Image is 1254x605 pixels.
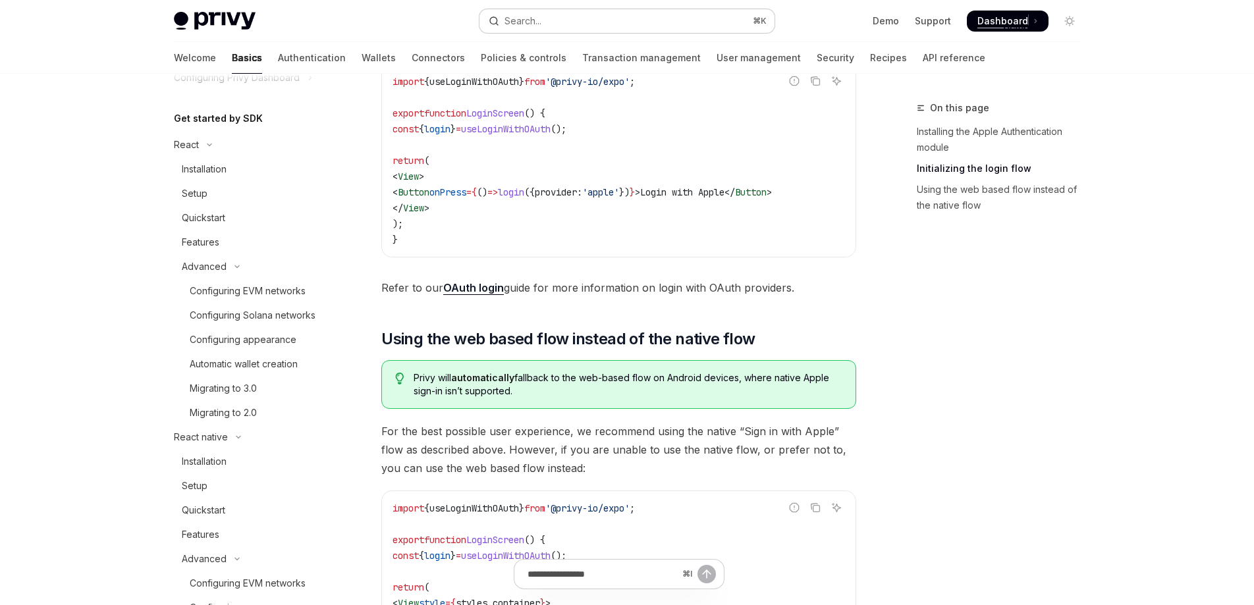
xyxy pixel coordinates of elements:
[174,137,199,153] div: React
[456,123,461,135] span: =
[163,133,332,157] button: Toggle React section
[461,123,551,135] span: useLoginWithOAuth
[1059,11,1080,32] button: Toggle dark mode
[163,230,332,254] a: Features
[528,560,677,589] input: Ask a question...
[190,575,306,591] div: Configuring EVM networks
[466,107,524,119] span: LoginScreen
[697,565,716,583] button: Send message
[873,14,899,28] a: Demo
[977,14,1028,28] span: Dashboard
[424,123,450,135] span: login
[535,186,582,198] span: provider:
[232,42,262,74] a: Basics
[424,107,466,119] span: function
[630,76,635,88] span: ;
[524,107,545,119] span: () {
[786,72,803,90] button: Report incorrect code
[163,523,332,546] a: Features
[923,42,985,74] a: API reference
[419,171,424,182] span: >
[917,179,1091,216] a: Using the web based flow instead of the native flow
[545,502,630,514] span: '@privy-io/expo'
[395,373,404,384] svg: Tip
[917,121,1091,158] a: Installing the Apple Authentication module
[619,186,630,198] span: })
[163,450,332,473] a: Installation
[163,547,332,571] button: Toggle Advanced section
[582,186,619,198] span: 'apple'
[163,425,332,449] button: Toggle React native section
[817,42,854,74] a: Security
[786,499,803,516] button: Report incorrect code
[163,328,332,352] a: Configuring appearance
[828,499,845,516] button: Ask AI
[917,158,1091,179] a: Initializing the login flow
[504,13,541,29] div: Search...
[190,381,257,396] div: Migrating to 3.0
[424,550,450,562] span: login
[582,42,701,74] a: Transaction management
[519,76,524,88] span: }
[443,281,504,295] a: OAuth login
[182,210,225,226] div: Quickstart
[190,307,315,323] div: Configuring Solana networks
[174,42,216,74] a: Welcome
[524,502,545,514] span: from
[393,107,424,119] span: export
[393,502,424,514] span: import
[182,161,227,177] div: Installation
[429,76,519,88] span: useLoginWithOAuth
[182,478,207,494] div: Setup
[450,123,456,135] span: }
[163,182,332,205] a: Setup
[870,42,907,74] a: Recipes
[753,16,767,26] span: ⌘ K
[163,401,332,425] a: Migrating to 2.0
[767,186,772,198] span: >
[807,72,824,90] button: Copy the contents from the code block
[393,202,403,214] span: </
[190,283,306,299] div: Configuring EVM networks
[174,12,256,30] img: light logo
[393,186,398,198] span: <
[163,474,332,498] a: Setup
[362,42,396,74] a: Wallets
[807,499,824,516] button: Copy the contents from the code block
[429,186,466,198] span: onPress
[174,429,228,445] div: React native
[393,534,424,546] span: export
[393,234,398,246] span: }
[524,534,545,546] span: () {
[190,356,298,372] div: Automatic wallet creation
[424,534,466,546] span: function
[182,551,227,567] div: Advanced
[551,550,566,562] span: ();
[967,11,1049,32] a: Dashboard
[414,371,842,398] span: Privy will fallback to the web-based flow on Android devices, where native Apple sign-in isn’t su...
[163,498,332,522] a: Quickstart
[472,186,477,198] span: {
[479,9,775,33] button: Open search
[630,502,635,514] span: ;
[461,550,551,562] span: useLoginWithOAuth
[450,550,456,562] span: }
[424,202,429,214] span: >
[545,76,630,88] span: '@privy-io/expo'
[398,171,419,182] span: View
[393,550,419,562] span: const
[174,111,263,126] h5: Get started by SDK
[466,534,524,546] span: LoginScreen
[393,155,424,167] span: return
[278,42,346,74] a: Authentication
[424,76,429,88] span: {
[451,372,514,383] strong: automatically
[498,186,524,198] span: login
[398,186,429,198] span: Button
[915,14,951,28] a: Support
[635,186,640,198] span: >
[640,186,724,198] span: Login with Apple
[630,186,635,198] span: }
[381,422,856,477] span: For the best possible user experience, we recommend using the native “Sign in with Apple” flow as...
[163,571,332,595] a: Configuring EVM networks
